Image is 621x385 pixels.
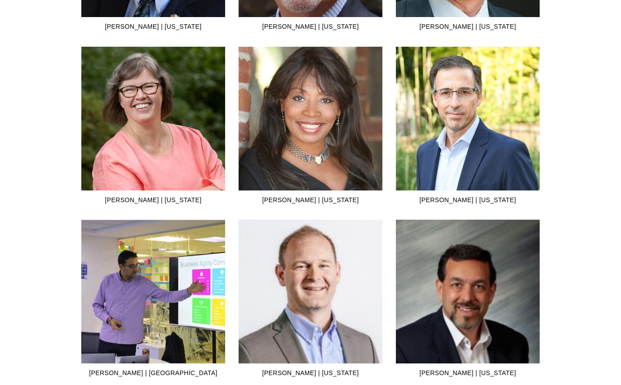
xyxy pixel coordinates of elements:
div: [PERSON_NAME] | [US_STATE] [239,194,382,207]
div: [PERSON_NAME] | [US_STATE] [81,20,225,33]
div: [PERSON_NAME] | [US_STATE] [239,20,382,33]
img: Larry Silver | Ohio [396,220,540,363]
img: Karen Parker | California [239,40,382,196]
div: [PERSON_NAME] | [US_STATE] [239,367,382,380]
div: [PERSON_NAME] | [US_STATE] [396,367,540,380]
div: [PERSON_NAME] | [US_STATE] [81,194,225,207]
img: Gustavo Quiroz | Latin America [81,220,225,363]
div: [PERSON_NAME] | [GEOGRAPHIC_DATA] [81,367,225,380]
img: Jennifer Perrow | Virginia [81,36,225,238]
img: Matthew Pohl | Colorado [396,47,540,190]
div: [PERSON_NAME] | [US_STATE] [396,20,540,33]
div: [PERSON_NAME] | [US_STATE] [396,194,540,207]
